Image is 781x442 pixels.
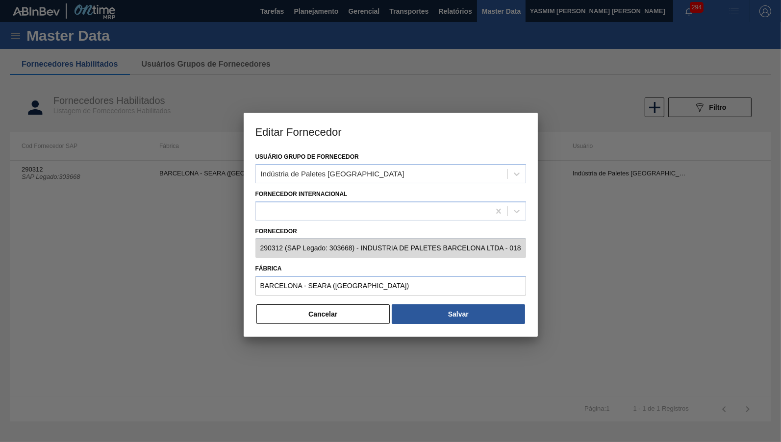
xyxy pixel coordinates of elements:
[256,304,390,324] button: Cancelar
[255,262,526,276] label: Fábrica
[261,170,404,178] div: Indústria de Paletes [GEOGRAPHIC_DATA]
[244,113,538,150] h3: Editar Fornecedor
[392,304,525,324] button: Salvar
[255,153,359,160] label: Usuário Grupo de Fornecedor
[255,224,526,239] label: Fornecedor
[255,191,348,197] label: Fornecedor Internacional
